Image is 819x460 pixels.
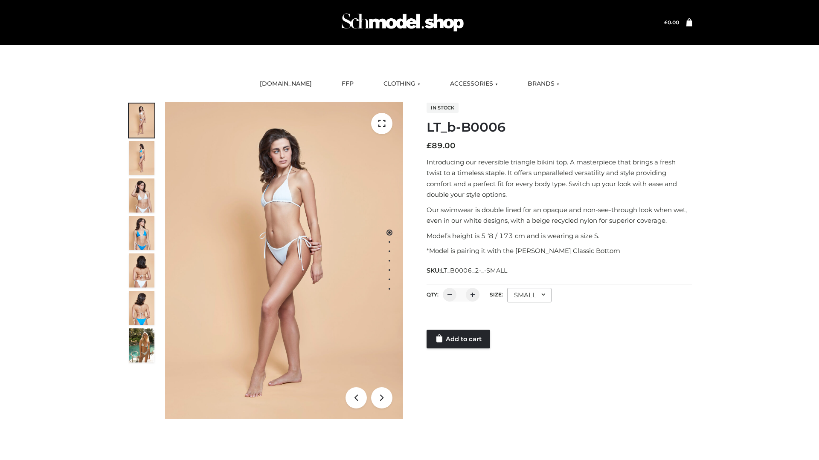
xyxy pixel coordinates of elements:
[427,103,459,113] span: In stock
[427,204,692,226] p: Our swimwear is double lined for an opaque and non-see-through look when wet, even in our white d...
[427,120,692,135] h1: LT_b-B0006
[427,330,490,348] a: Add to cart
[377,75,427,93] a: CLOTHING
[335,75,360,93] a: FFP
[664,19,668,26] span: £
[253,75,318,93] a: [DOMAIN_NAME]
[129,216,154,250] img: ArielClassicBikiniTop_CloudNine_AzureSky_OW114ECO_4-scaled.jpg
[441,267,507,274] span: LT_B0006_2-_-SMALL
[427,245,692,256] p: *Model is pairing it with the [PERSON_NAME] Classic Bottom
[165,102,403,419] img: ArielClassicBikiniTop_CloudNine_AzureSky_OW114ECO_1
[490,291,503,298] label: Size:
[129,103,154,138] img: ArielClassicBikiniTop_CloudNine_AzureSky_OW114ECO_1-scaled.jpg
[427,141,456,150] bdi: 89.00
[129,328,154,362] img: Arieltop_CloudNine_AzureSky2.jpg
[129,178,154,213] img: ArielClassicBikiniTop_CloudNine_AzureSky_OW114ECO_3-scaled.jpg
[129,291,154,325] img: ArielClassicBikiniTop_CloudNine_AzureSky_OW114ECO_8-scaled.jpg
[427,141,432,150] span: £
[664,19,679,26] a: £0.00
[521,75,566,93] a: BRANDS
[427,265,508,276] span: SKU:
[427,291,439,298] label: QTY:
[129,253,154,287] img: ArielClassicBikiniTop_CloudNine_AzureSky_OW114ECO_7-scaled.jpg
[339,6,467,39] img: Schmodel Admin 964
[427,157,692,200] p: Introducing our reversible triangle bikini top. A masterpiece that brings a fresh twist to a time...
[129,141,154,175] img: ArielClassicBikiniTop_CloudNine_AzureSky_OW114ECO_2-scaled.jpg
[444,75,504,93] a: ACCESSORIES
[664,19,679,26] bdi: 0.00
[507,288,552,302] div: SMALL
[427,230,692,241] p: Model’s height is 5 ‘8 / 173 cm and is wearing a size S.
